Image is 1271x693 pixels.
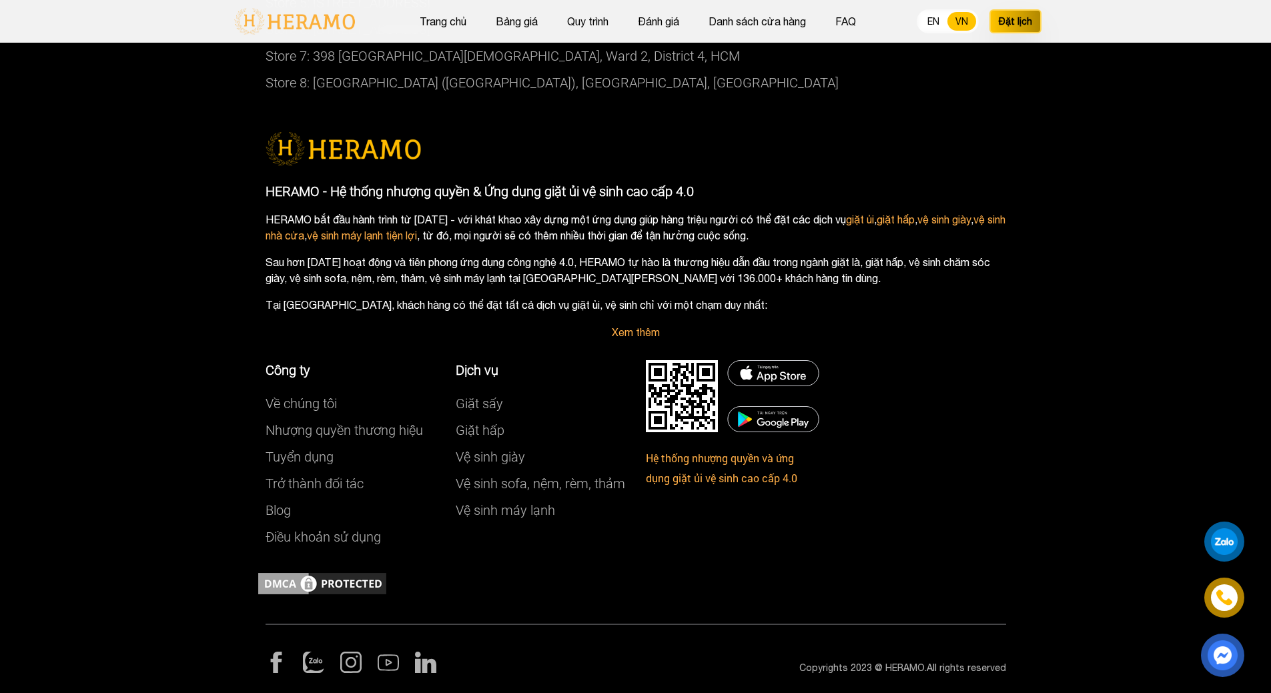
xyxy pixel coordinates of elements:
[492,13,542,30] button: Bảng giá
[303,652,324,673] img: zalo-nav-icon
[266,360,436,380] p: Công ty
[266,43,1006,69] p: Store 7: 398 [GEOGRAPHIC_DATA][DEMOGRAPHIC_DATA], Ward 2, District 4, HCM
[612,326,660,338] a: Xem thêm
[307,229,417,241] a: vệ sinh máy lạnh tiện lợi
[266,449,334,465] a: Tuyển dụng
[877,213,915,225] a: giặt hấp
[266,132,421,165] img: logo
[266,476,364,492] a: Trở thành đối tác
[646,360,718,432] img: DMCA.com Protection Status
[646,451,797,485] a: Hệ thống nhượng quyền và ứng dụng giặt ủi vệ sinh cao cấp 4.0
[727,360,819,386] img: DMCA.com Protection Status
[266,529,381,545] a: Điều khoản sử dụng
[230,7,359,35] img: logo-with-text.png
[846,213,874,225] a: giặt ủi
[1206,580,1242,616] a: phone-icon
[634,13,683,30] button: Đánh giá
[456,476,625,492] a: Vệ sinh sofa, nệm, rèm, thảm
[947,12,976,31] button: VN
[256,570,389,597] img: DMCA.com Protection Status
[266,422,423,438] a: Nhượng quyền thương hiệu
[340,652,362,673] img: instagram-nav-icon
[266,181,1006,201] p: HERAMO - Hệ thống nhượng quyền & Ứng dụng giặt ủi vệ sinh cao cấp 4.0
[266,502,291,518] a: Blog
[416,13,470,30] button: Trang chủ
[456,360,626,380] p: Dịch vụ
[415,652,436,673] img: linkendin-nav-icon
[266,396,337,412] a: Về chúng tôi
[266,652,287,673] img: facebook-nav-icon
[256,576,389,588] a: DMCA.com Protection Status
[456,422,504,438] a: Giặt hấp
[456,449,525,465] a: Vệ sinh giày
[831,13,860,30] button: FAQ
[989,9,1041,33] button: Đặt lịch
[917,213,971,225] a: vệ sinh giày
[705,13,810,30] button: Danh sách cửa hàng
[563,13,612,30] button: Quy trình
[378,652,399,673] img: youtube-nav-icon
[646,661,1006,675] p: Copyrights 2023 @ HERAMO.All rights reserved
[919,12,947,31] button: EN
[456,502,555,518] a: Vệ sinh máy lạnh
[727,406,819,432] img: DMCA.com Protection Status
[456,396,503,412] a: Giặt sấy
[266,211,1006,243] p: HERAMO bắt đầu hành trình từ [DATE] - với khát khao xây dựng một ứng dụng giúp hàng triệu người c...
[266,297,1006,313] p: Tại [GEOGRAPHIC_DATA], khách hàng có thể đặt tất cả dịch vụ giặt ủi, vệ sinh chỉ với một chạm duy...
[1216,589,1233,606] img: phone-icon
[266,69,1006,96] p: Store 8: [GEOGRAPHIC_DATA] ([GEOGRAPHIC_DATA]), [GEOGRAPHIC_DATA], [GEOGRAPHIC_DATA]
[266,254,1006,286] p: Sau hơn [DATE] hoạt động và tiên phong ứng dụng công nghệ 4.0, HERAMO tự hào là thương hiệu dẫn đ...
